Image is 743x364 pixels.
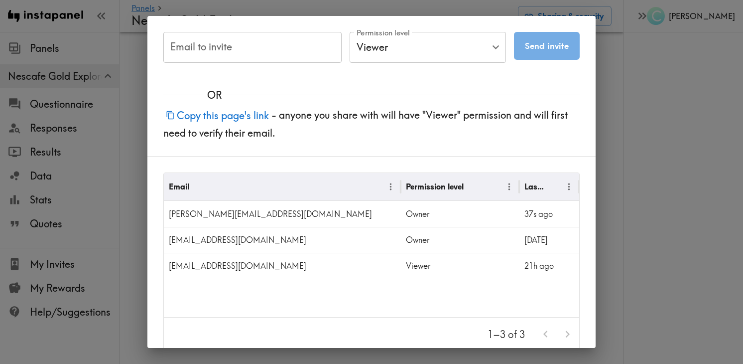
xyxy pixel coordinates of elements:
button: Menu [561,179,577,194]
p: 1–3 of 3 [488,328,525,342]
div: - anyone you share with will have "Viewer" permission and will first need to verify their email. [147,102,596,156]
button: Send invite [514,32,580,60]
div: Owner [401,201,519,227]
button: Menu [383,179,398,194]
span: [DATE] [524,235,548,245]
div: Viewer [350,32,506,63]
div: Viewer [401,253,519,279]
button: Sort [190,179,206,194]
label: Permission level [357,27,410,38]
div: Last Viewed [524,182,545,191]
div: Owner [401,227,519,253]
div: Email [169,182,189,191]
span: 37s ago [524,209,553,219]
button: Copy this page's link [163,105,271,126]
button: Sort [546,179,562,194]
button: Menu [501,179,517,194]
div: Permission level [406,182,464,191]
span: 21h ago [524,261,554,271]
div: jordan.buck@ogilvy.com [164,227,401,253]
div: alessia.calcabrini@ogilvy.com [164,253,401,279]
span: OR [203,88,227,102]
div: chau.dang@ogilvy.com [164,201,401,227]
button: Sort [465,179,480,194]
